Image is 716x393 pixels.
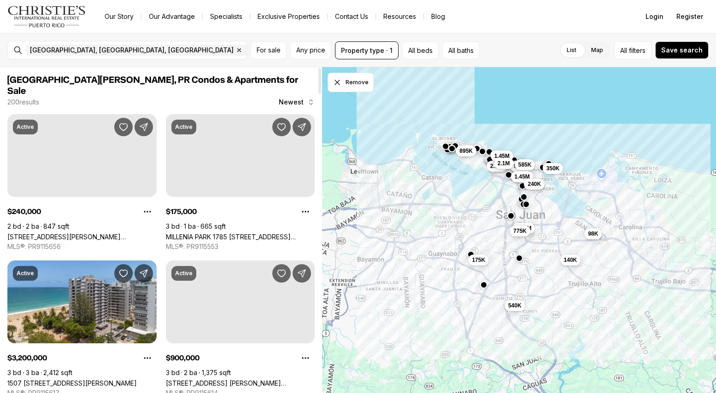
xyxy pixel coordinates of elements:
span: 975K [514,162,527,170]
button: Save search [655,41,709,59]
a: Blog [424,10,452,23]
button: Property type · 1 [335,41,399,59]
button: For sale [251,41,287,59]
button: All baths [442,41,480,59]
button: Allfilters [614,41,651,59]
button: 350K [542,163,563,174]
button: Share Property [135,264,153,283]
span: 240K [528,180,541,188]
button: 175K [468,254,489,266]
button: 98K [584,228,602,239]
button: Share Property [293,118,311,136]
button: Contact Us [328,10,376,23]
button: All beds [402,41,439,59]
p: Active [175,270,193,277]
a: 1507 ASHFORD #1202, SAN JUAN PR, 00911 [7,379,137,387]
label: Map [584,42,610,58]
button: Save Property: 1351 AVE. WILSON #202 [272,264,291,283]
span: 140K [563,256,577,263]
span: Save search [661,46,703,54]
button: 1.45M [490,150,513,162]
span: 775K [513,227,527,235]
a: MILLENIA PARK 1785 CALLE J. FERRER Y FERRER 100 #Apt 1101, SAN JUAN, PR PR, 00921 [166,233,315,241]
button: 540K [505,300,525,311]
button: 775K [510,225,530,237]
button: 240K [524,179,545,190]
button: 1.48M [512,222,535,233]
p: Active [175,123,193,131]
span: 2.7M [490,162,503,170]
span: For sale [257,46,281,54]
button: Any price [290,41,331,59]
span: [GEOGRAPHIC_DATA], [GEOGRAPHIC_DATA], [GEOGRAPHIC_DATA] [30,46,234,54]
button: Property options [296,349,315,367]
button: Share Property [293,264,311,283]
span: 1.48M [516,224,531,231]
p: Active [17,123,34,131]
a: Our Advantage [141,10,202,23]
a: Exclusive Properties [250,10,327,23]
span: 540K [508,302,522,309]
span: All [620,46,627,55]
span: 1.45M [514,173,529,180]
button: Share Property [135,118,153,136]
button: Newest [273,93,320,111]
a: 463 SAGRADO CORAZON #302-A, SAN JUAN PR, 00915 [7,233,157,241]
button: Property options [138,349,157,367]
a: Resources [376,10,423,23]
button: 585K [514,159,535,170]
span: 585K [518,161,531,168]
span: 175K [472,256,485,264]
button: Register [671,7,709,26]
button: Login [640,7,669,26]
span: 98K [588,230,598,237]
span: 895K [459,147,473,155]
span: [GEOGRAPHIC_DATA][PERSON_NAME], PR Condos & Apartments for Sale [7,75,298,96]
a: Our Story [97,10,141,23]
button: Property options [296,202,315,221]
button: 1.45M [511,171,533,182]
span: Any price [296,46,325,54]
span: Login [646,13,663,20]
p: Active [17,270,34,277]
button: 895K [456,145,476,156]
label: List [559,42,584,58]
button: Dismiss drawing [328,73,374,92]
button: Save Property: MILLENIA PARK 1785 CALLE J. FERRER Y FERRER 100 #Apt 1101 [272,118,291,136]
button: Save Property: 1507 ASHFORD #1202 [114,264,133,283]
span: 2.1M [497,159,510,167]
span: 1.45M [494,152,509,160]
button: 2.1M [493,157,513,168]
span: 350K [546,165,559,172]
img: logo [7,6,86,28]
span: Newest [279,98,304,106]
button: Save Property: 463 SAGRADO CORAZON #302-A [114,118,133,136]
a: 1351 AVE. WILSON #202, SAN JUAN PR, 00907 [166,379,315,387]
p: 200 results [7,98,39,106]
a: Specialists [203,10,250,23]
span: Register [676,13,703,20]
span: filters [629,46,646,55]
button: Property options [138,202,157,221]
button: 2.7M [487,161,506,172]
button: 140K [560,254,581,265]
